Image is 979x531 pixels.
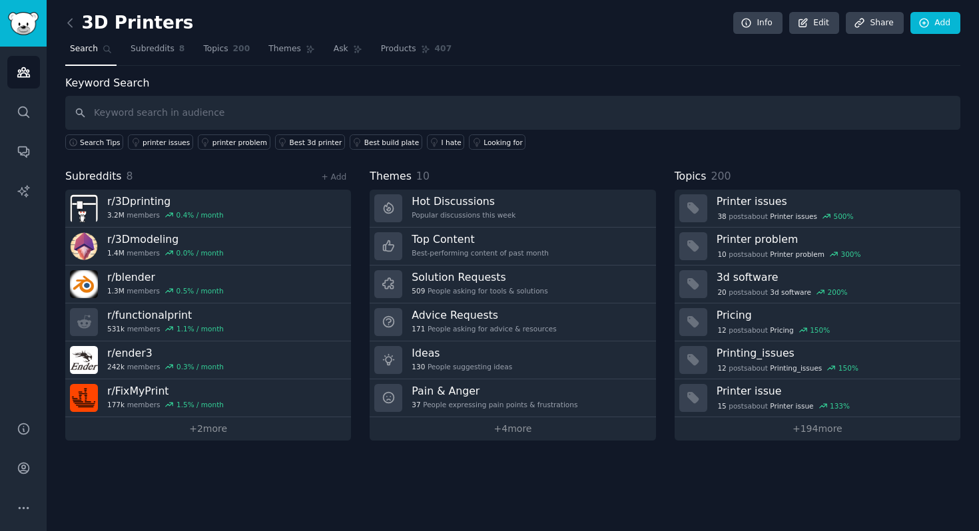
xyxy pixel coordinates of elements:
a: + Add [321,172,346,182]
span: 15 [717,401,726,411]
span: 200 [233,43,250,55]
h3: r/ ender3 [107,346,224,360]
a: r/ender3242kmembers0.3% / month [65,341,351,379]
span: Printing_issues [770,363,822,373]
div: post s about [717,286,849,298]
div: members [107,248,224,258]
a: Looking for [469,134,525,150]
a: r/functionalprint531kmembers1.1% / month [65,303,351,341]
a: Best build plate [350,134,422,150]
div: post s about [717,324,831,336]
span: Pricing [770,325,793,335]
span: Ask [334,43,348,55]
a: Solution Requests509People asking for tools & solutions [370,265,655,303]
h3: Ideas [412,346,512,360]
a: +4more [370,417,655,441]
span: 171 [412,324,425,333]
div: 150 % [838,363,858,373]
span: Subreddits [65,168,122,185]
a: r/blender1.3Mmembers0.5% / month [65,265,351,303]
a: Advice Requests171People asking for advice & resources [370,303,655,341]
div: 1.1 % / month [176,324,224,333]
span: Printer issue [770,401,813,411]
h3: r/ FixMyPrint [107,384,224,398]
a: +194more [675,417,960,441]
a: Printer issues38postsaboutPrinter issues500% [675,190,960,228]
div: Best 3d printer [290,138,342,147]
div: People expressing pain points & frustrations [412,400,577,409]
div: members [107,286,224,295]
h3: Pricing [717,308,951,322]
h3: Top Content [412,232,549,246]
span: Printer issues [770,212,817,221]
h3: Hot Discussions [412,194,515,208]
span: Topics [675,168,707,185]
h3: Printer problem [717,232,951,246]
h3: r/ 3Dmodeling [107,232,224,246]
div: People asking for tools & solutions [412,286,547,295]
a: Best 3d printer [275,134,345,150]
h3: Printing_issues [717,346,951,360]
span: 37 [412,400,420,409]
span: 242k [107,362,125,371]
span: Search [70,43,98,55]
label: Keyword Search [65,77,149,89]
span: 8 [127,170,133,182]
div: 500 % [833,212,853,221]
h2: 3D Printers [65,13,194,34]
h3: 3d software [717,270,951,284]
div: printer problem [212,138,267,147]
div: post s about [717,400,851,412]
a: Subreddits8 [126,39,189,66]
span: 177k [107,400,125,409]
div: Best build plate [364,138,419,147]
span: 130 [412,362,425,371]
div: 0.5 % / month [176,286,224,295]
a: Info [733,12,783,35]
a: Printing_issues12postsaboutPrinting_issues150% [675,341,960,379]
div: 0.0 % / month [176,248,224,258]
span: 12 [717,363,726,373]
h3: r/ functionalprint [107,308,224,322]
a: Add [910,12,960,35]
span: Search Tips [80,138,121,147]
a: Edit [789,12,839,35]
span: Themes [370,168,412,185]
span: 10 [717,250,726,259]
a: I hate [427,134,465,150]
span: 3d software [770,287,811,297]
input: Keyword search in audience [65,96,960,130]
span: 20 [717,287,726,297]
span: 12 [717,325,726,335]
a: Topics200 [198,39,254,66]
img: FixMyPrint [70,384,98,412]
a: printer problem [198,134,270,150]
h3: Advice Requests [412,308,556,322]
div: I hate [442,138,462,147]
div: post s about [717,210,855,222]
div: People asking for advice & resources [412,324,556,333]
div: 300 % [840,250,860,259]
div: members [107,324,224,333]
h3: Printer issues [717,194,951,208]
span: Themes [268,43,301,55]
a: printer issues [128,134,193,150]
img: GummySearch logo [8,12,39,35]
div: members [107,210,224,220]
a: Themes [264,39,320,66]
div: 150 % [810,325,830,335]
h3: Solution Requests [412,270,547,284]
span: 200 [711,170,731,182]
div: printer issues [143,138,190,147]
a: Printer issue15postsaboutPrinter issue133% [675,379,960,417]
div: members [107,400,224,409]
a: Pricing12postsaboutPricing150% [675,303,960,341]
div: Popular discussions this week [412,210,515,220]
div: Best-performing content of past month [412,248,549,258]
img: 3Dmodeling [70,232,98,260]
div: 200 % [828,287,848,297]
a: r/3Dprinting3.2Mmembers0.4% / month [65,190,351,228]
span: 3.2M [107,210,125,220]
h3: r/ blender [107,270,224,284]
img: 3Dprinting [70,194,98,222]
